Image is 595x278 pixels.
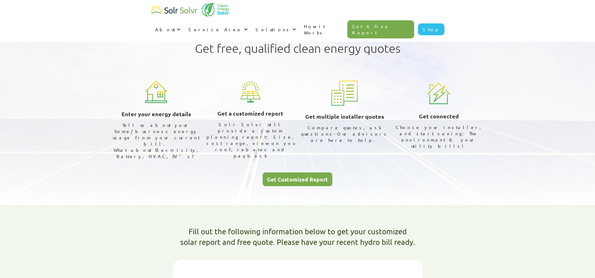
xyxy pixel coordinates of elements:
h3: Enter your energy details [121,109,191,119]
a: Shop [418,23,444,35]
div: About [155,26,175,32]
div: Tell us about your home/business energy usage from your current bill. What about Electricity, Bat... [112,122,201,159]
div: Service Area [184,20,251,39]
div: Compare quotes, ask questions-Our advisors are here to help. [300,124,389,143]
div: Solr Solvr will provide a custom planning report: Size, cost range, view on you roof, rebates and... [206,121,295,159]
div: About [151,20,184,39]
a: Get Customized Report [263,172,332,186]
h1: Get free, qualified clean energy quotes [195,42,400,55]
div: Get Customized Report [267,176,328,182]
a: How It Works [300,17,348,42]
h1: Fill out the following information below to get your customized solar report and free quote. Plea... [180,226,415,247]
a: Get A Free Report [347,20,414,38]
h3: Get connected [419,112,459,121]
h3: Get multiple installer quotes [305,112,384,121]
div: Solutions [255,26,291,32]
h3: Get a customized report [217,109,283,118]
div: Choose your installer, and start saving: The environment & your utility bills! [394,124,483,149]
div: Solutions [251,20,300,39]
div: Service Area [188,26,242,32]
